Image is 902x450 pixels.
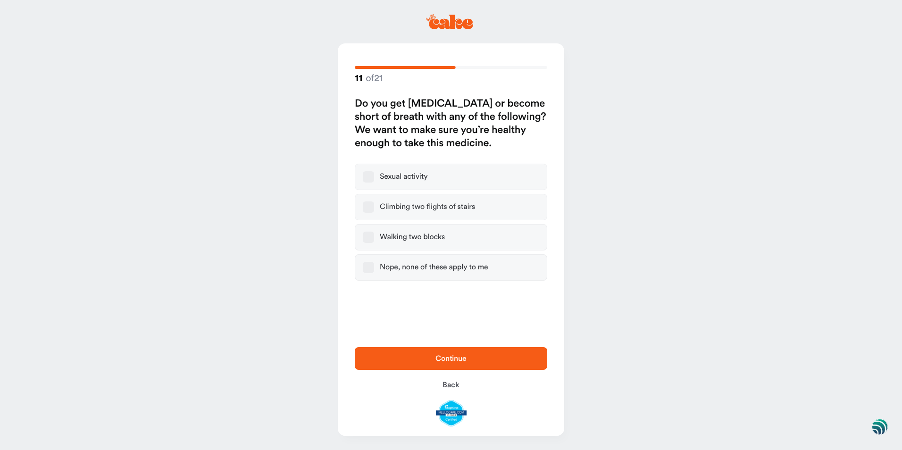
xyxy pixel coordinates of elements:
[363,201,374,213] button: Climbing two flights of stairs
[443,381,459,389] span: Back
[355,97,547,150] h2: Do you get [MEDICAL_DATA] or become short of breath with any of the following? We want to make su...
[355,347,547,370] button: Continue
[435,355,467,362] span: Continue
[355,374,547,396] button: Back
[363,262,374,273] button: Nope, none of these apply to me
[380,233,445,242] div: Walking two blocks
[380,263,488,272] div: Nope, none of these apply to me
[436,400,467,426] img: legit-script-certified.png
[380,172,428,182] div: Sexual activity
[872,418,888,436] img: svg+xml;base64,PHN2ZyB3aWR0aD0iNDgiIGhlaWdodD0iNDgiIHZpZXdCb3g9IjAgMCA0OCA0OCIgZmlsbD0ibm9uZSIgeG...
[363,171,374,183] button: Sexual activity
[355,72,383,84] strong: of 21
[355,73,362,84] span: 11
[380,202,475,212] div: Climbing two flights of stairs
[363,232,374,243] button: Walking two blocks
